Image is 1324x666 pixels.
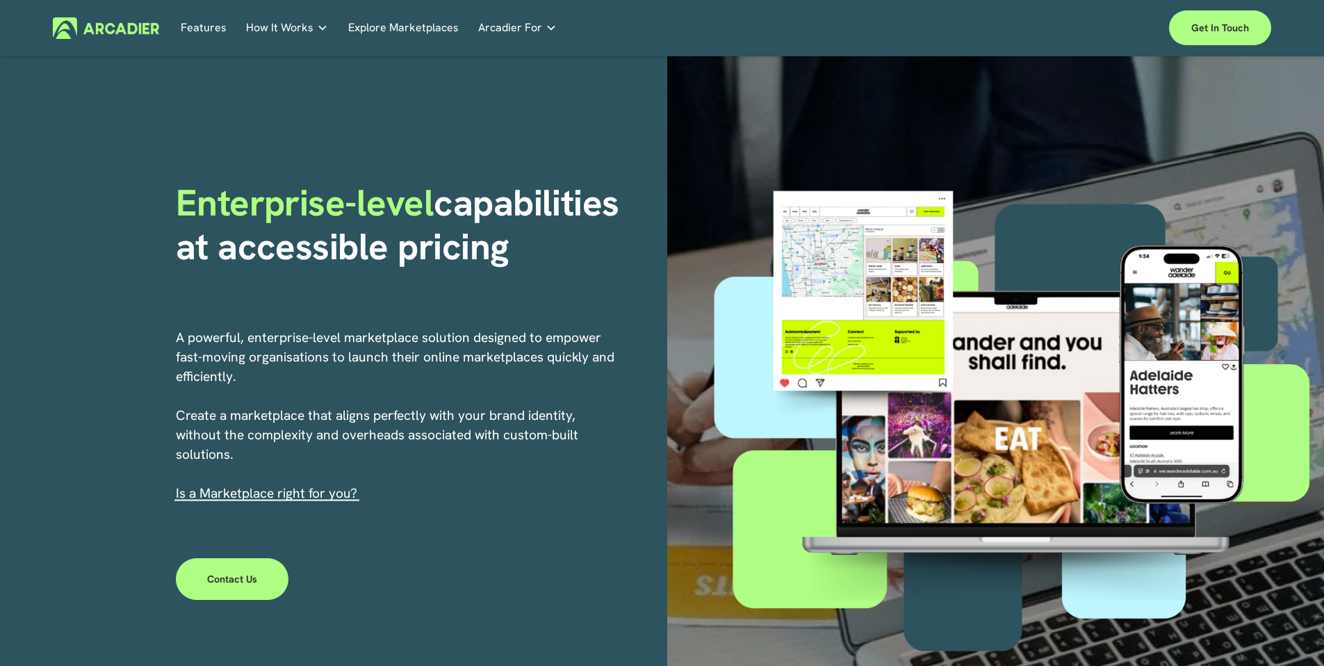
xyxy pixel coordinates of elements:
[176,179,434,227] span: Enterprise-level
[176,179,629,270] strong: capabilities at accessible pricing
[53,17,159,39] img: Arcadier
[246,17,328,39] a: folder dropdown
[179,485,357,502] a: s a Marketplace right for you?
[176,328,616,503] p: A powerful, enterprise-level marketplace solution designed to empower fast-moving organisations t...
[181,17,227,39] a: Features
[246,18,313,38] span: How It Works
[348,17,459,39] a: Explore Marketplaces
[478,17,557,39] a: folder dropdown
[176,558,289,600] a: Contact Us
[1169,10,1271,45] a: Get in touch
[1254,599,1324,666] iframe: Chat Widget
[478,18,542,38] span: Arcadier For
[176,485,357,502] span: I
